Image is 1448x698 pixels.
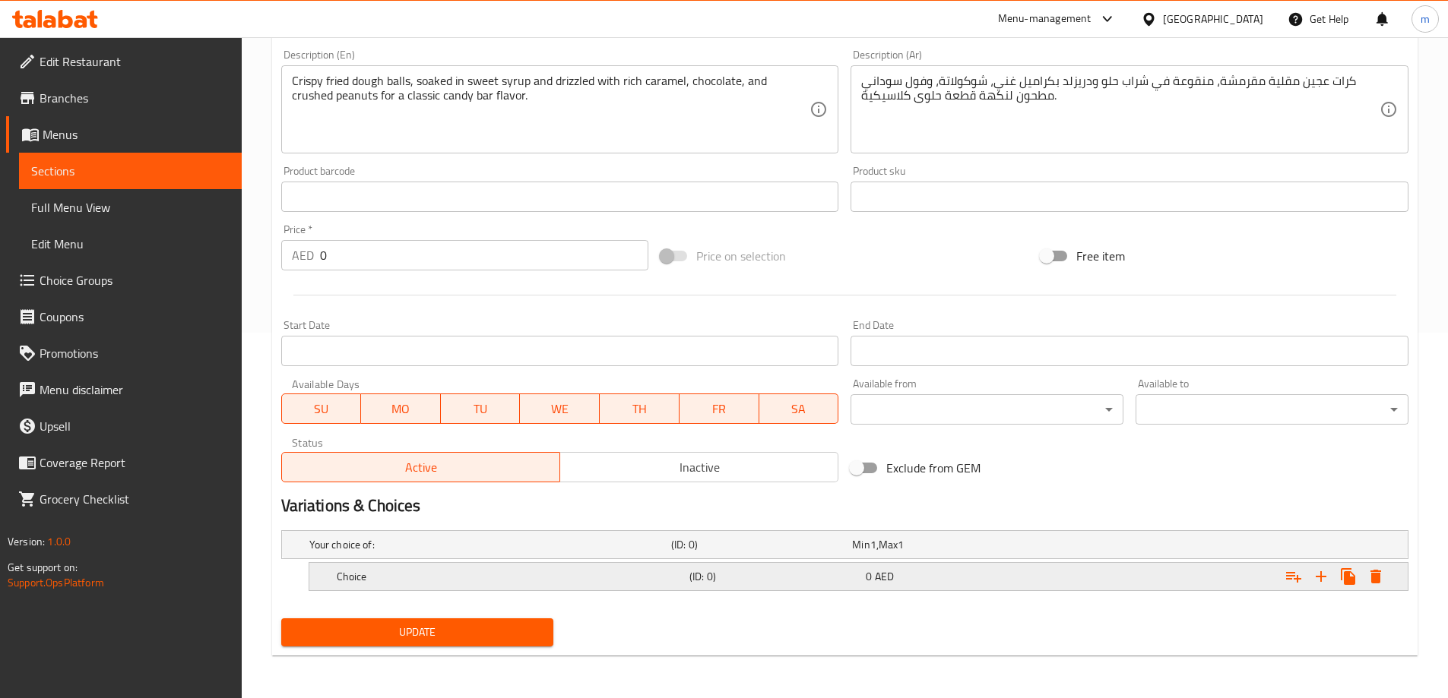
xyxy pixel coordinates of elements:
[40,417,230,435] span: Upsell
[281,182,839,212] input: Please enter product barcode
[31,235,230,253] span: Edit Menu
[281,393,362,424] button: SU
[851,394,1123,425] div: ​
[8,532,45,551] span: Version:
[19,153,242,189] a: Sections
[998,10,1092,28] div: Menu-management
[600,393,680,424] button: TH
[852,535,870,554] span: Min
[851,182,1408,212] input: Please enter product sku
[886,459,981,477] span: Exclude from GEM
[879,535,898,554] span: Max
[559,452,838,482] button: Inactive
[6,371,242,408] a: Menu disclaimer
[281,494,1408,517] h2: Variations & Choices
[6,80,242,116] a: Branches
[759,393,839,424] button: SA
[31,198,230,216] span: Full Menu View
[320,240,649,270] input: Please enter price
[875,567,894,586] span: AED
[520,393,600,424] button: WE
[282,531,1408,558] div: Expand
[40,453,230,472] span: Coverage Report
[6,116,242,153] a: Menus
[447,398,515,420] span: TU
[6,43,242,80] a: Edit Restaurant
[19,226,242,262] a: Edit Menu
[43,125,230,144] span: Menus
[6,408,242,444] a: Upsell
[40,381,230,399] span: Menu disclaimer
[19,189,242,226] a: Full Menu View
[288,456,554,478] span: Active
[689,569,860,584] h5: (ID: 0)
[861,74,1380,146] textarea: كرات عجين مقلية مقرمشة، منقوعة في شراب حلو ودريزلد بكراميل غني، شوكولاتة، وفول سوداني مطحون لنكهة...
[6,335,242,371] a: Promotions
[6,481,242,517] a: Grocery Checklist
[1076,247,1125,265] span: Free item
[293,623,542,642] span: Update
[367,398,435,420] span: MO
[526,398,594,420] span: WE
[671,537,846,552] h5: (ID: 0)
[40,308,230,326] span: Coupons
[47,532,71,551] span: 1.0.0
[6,444,242,481] a: Coverage Report
[686,398,753,420] span: FR
[606,398,673,420] span: TH
[1163,11,1263,27] div: [GEOGRAPHIC_DATA]
[337,569,683,584] h5: Choice
[1362,563,1389,590] button: Delete Choice
[309,563,1408,590] div: Expand
[31,162,230,180] span: Sections
[309,537,665,552] h5: Your choice of:
[281,452,560,482] button: Active
[281,618,554,646] button: Update
[866,567,872,586] span: 0
[361,393,441,424] button: MO
[898,535,904,554] span: 1
[441,393,521,424] button: TU
[6,298,242,335] a: Coupons
[40,344,230,362] span: Promotions
[292,74,810,146] textarea: Crispy fried dough balls, soaked in sweet syrup and drizzled with rich caramel, chocolate, and cr...
[292,246,314,264] p: AED
[8,573,104,592] a: Support.OpsPlatform
[1280,563,1307,590] button: Add choice group
[1421,11,1430,27] span: m
[870,535,876,554] span: 1
[852,537,1027,552] div: ,
[680,393,759,424] button: FR
[6,262,242,298] a: Choice Groups
[40,52,230,71] span: Edit Restaurant
[40,89,230,107] span: Branches
[40,490,230,508] span: Grocery Checklist
[696,247,786,265] span: Price on selection
[8,557,78,577] span: Get support on:
[288,398,356,420] span: SU
[765,398,833,420] span: SA
[40,271,230,289] span: Choice Groups
[1136,394,1408,425] div: ​
[566,456,832,478] span: Inactive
